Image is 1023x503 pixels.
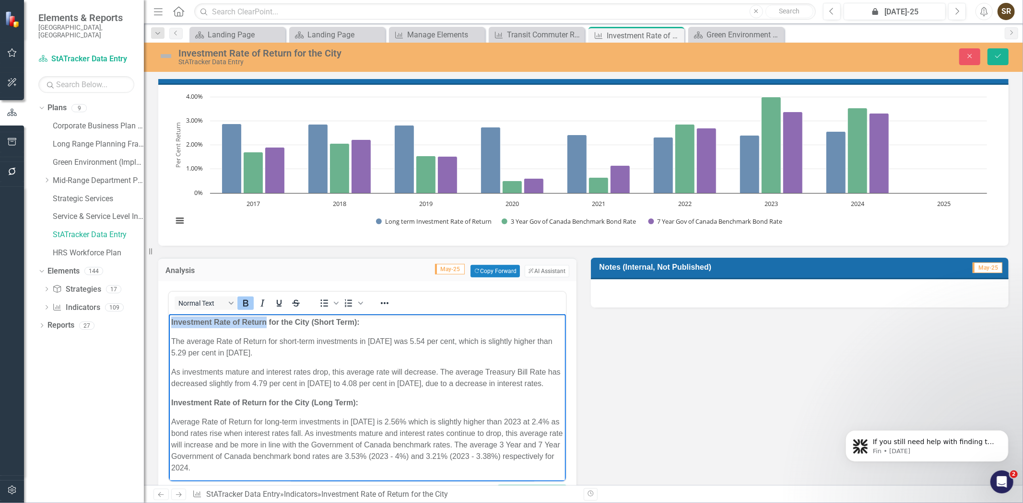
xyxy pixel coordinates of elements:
[168,92,992,236] svg: Interactive chart
[79,321,94,330] div: 27
[47,103,67,114] a: Plans
[186,164,203,172] text: 1.00%
[106,285,121,293] div: 17
[105,303,124,311] div: 109
[271,297,287,310] button: Underline
[52,302,100,313] a: Indicators
[395,126,414,194] path: 2019, 2.82. Long term Investment Rate of Return.
[765,5,813,18] button: Search
[352,140,371,194] path: 2018, 2.21. 7 Year Gov of Canada Benchmark Bond Rate.
[288,297,304,310] button: Strikethrough
[385,217,492,226] text: Long term Investment Rate of Return
[169,314,566,481] iframe: Rich Text Area
[648,217,785,226] button: Show 7 Year Gov of Canada Benchmark Bond Rate
[831,410,1023,477] iframe: Intercom notifications message
[678,199,692,208] text: 2022
[178,299,225,307] span: Normal Text
[937,199,951,208] text: 2025
[165,266,238,275] h3: Analysis
[524,179,544,194] path: 2020, 0.6. 7 Year Gov of Canada Benchmark Bond Rate.
[600,263,917,272] h3: Notes (Internal, Not Published)
[419,199,433,208] text: 2019
[592,199,605,208] text: 2021
[178,58,637,66] div: StATracker Data Entry
[330,144,350,194] path: 2018, 2.06. 3 Year Gov of Canada Benchmark Bond Rate.
[497,485,567,502] button: Switch to old editor
[168,92,999,236] div: Chart. Highcharts interactive chart.
[870,114,889,194] path: 2024, 3.31. 7 Year Gov of Canada Benchmark Bond Rate.
[284,490,317,499] a: Indicators
[47,320,74,331] a: Reports
[53,175,144,186] a: Mid-Range Department Plans
[38,12,134,23] span: Elements & Reports
[38,54,134,65] a: StATracker Data Entry
[502,217,638,226] button: Show 3 Year Gov of Canada Benchmark Bond Rate
[173,214,186,227] button: View chart menu, Chart
[826,132,846,194] path: 2024, 2.56. Long term Investment Rate of Return.
[52,284,101,295] a: Strategies
[654,137,673,194] path: 2022, 2.32. Long term Investment Rate of Return.
[178,48,637,58] div: Investment Rate of Return for the City
[321,490,448,499] div: Investment Rate of Return for the City
[764,199,778,208] text: 2023
[186,92,203,101] text: 4.00%
[491,29,582,41] a: Transit Commuter Ridership per Quarter
[762,97,781,194] path: 2023, 4. 3 Year Gov of Canada Benchmark Bond Rate.
[53,211,144,222] a: Service & Service Level Inventory
[53,194,144,205] a: Strategic Services
[851,199,865,208] text: 2024
[292,29,383,41] a: Landing Page
[525,265,569,277] button: AI Assistant
[567,135,587,194] path: 2021, 2.42. Long term Investment Rate of Return.
[507,29,582,41] div: Transit Commuter Ridership per Quarter
[438,157,458,194] path: 2019, 1.52. 7 Year Gov of Canada Benchmark Bond Rate.
[341,297,365,310] div: Numbered list
[192,489,576,500] div: » »
[194,3,816,20] input: Search ClearPoint...
[376,297,393,310] button: Reveal or hide additional toolbar items
[697,128,717,194] path: 2022, 2.69. 7 Year Gov of Canada Benchmark Bond Rate.
[407,29,482,41] div: Manage Elements
[222,97,945,194] g: Long term Investment Rate of Return, bar series 1 of 3 with 9 bars.
[847,6,942,18] div: [DATE]-25
[53,248,144,259] a: HRS Workforce Plan
[265,148,285,194] path: 2017, 1.9. 7 Year Gov of Canada Benchmark Bond Rate.
[53,121,144,132] a: Corporate Business Plan ([DATE]-[DATE])
[333,199,346,208] text: 2018
[186,116,203,125] text: 3.00%
[589,178,609,194] path: 2021, 0.65. 3 Year Gov of Canada Benchmark Bond Rate.
[691,29,782,41] a: Green Environment Landing Page
[391,29,482,41] a: Manage Elements
[244,152,263,194] path: 2017, 1.71. 3 Year Gov of Canada Benchmark Bond Rate.
[47,266,80,277] a: Elements
[706,29,782,41] div: Green Environment Landing Page
[998,3,1015,20] button: SR
[53,139,144,150] a: Long Range Planning Framework
[740,136,760,194] path: 2023, 2.4. Long term Investment Rate of Return.
[247,199,260,208] text: 2017
[84,267,103,275] div: 144
[174,122,182,168] text: Per Cent Return
[848,108,868,194] path: 2024, 3.53. 3 Year Gov of Canada Benchmark Bond Rate.
[844,3,946,20] button: [DATE]-25
[222,124,242,194] path: 2017, 2.87. Long term Investment Rate of Return.
[435,264,465,274] span: May-25
[38,23,134,39] small: [GEOGRAPHIC_DATA], [GEOGRAPHIC_DATA]
[990,470,1013,493] iframe: Intercom live chat
[376,217,491,226] button: Show Long term Investment Rate of Return
[71,104,87,112] div: 9
[53,229,144,240] a: StATracker Data Entry
[416,156,436,194] path: 2019, 1.55. 3 Year Gov of Canada Benchmark Bond Rate.
[511,217,636,226] text: 3 Year Gov of Canada Benchmark Bond Rate
[53,157,144,168] a: Green Environment (Implementation)
[1010,470,1018,478] span: 2
[307,29,383,41] div: Landing Page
